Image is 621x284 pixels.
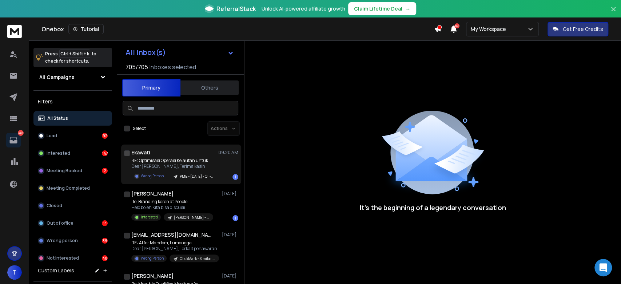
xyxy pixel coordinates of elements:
div: 92 [102,133,108,139]
p: All Status [47,115,68,121]
span: 705 / 705 [126,63,148,71]
p: ClickMark - Similar to Skintific - All - AI CX Advisor Chatbot [180,256,215,261]
span: 50 [454,23,459,28]
p: Dear [PERSON_NAME], Terkait penawaran [131,246,219,252]
h1: All Inbox(s) [126,49,166,56]
button: Lead92 [33,129,112,143]
button: T [7,265,22,280]
button: Others [180,80,239,96]
button: Tutorial [68,24,104,34]
div: 39 [102,238,108,244]
p: Lead [47,133,57,139]
p: Wrong Person [141,173,164,179]
p: Interested [141,214,158,220]
p: Meeting Booked [47,168,82,174]
span: → [405,5,410,12]
p: RE: Optimisasi Operasi Kelautan untuk [131,158,219,163]
h1: [PERSON_NAME] [131,272,174,280]
p: [DATE] [222,232,238,238]
p: Interested [47,150,70,156]
p: Get Free Credits [563,25,603,33]
div: 1 [232,215,238,221]
span: Ctrl + Shift + k [59,50,90,58]
p: 342 [18,130,24,136]
button: All Inbox(s) [120,45,240,60]
button: Interested147 [33,146,112,161]
p: Re: Branding keren at People [131,199,213,205]
h1: All Campaigns [39,74,75,81]
h1: Ekawati [131,149,150,156]
p: Dear [PERSON_NAME], Terima kasih [131,163,219,169]
h1: [PERSON_NAME] [131,190,174,197]
h3: Inboxes selected [150,63,196,71]
h3: Filters [33,96,112,107]
button: Close banner [609,4,618,22]
p: Not Interested [47,255,79,261]
p: Closed [47,203,62,209]
button: Not Interested48 [33,251,112,265]
p: Meeting Completed [47,185,90,191]
div: 14 [102,220,108,226]
p: Unlock AI-powered affiliate growth [262,5,345,12]
div: Open Intercom Messenger [594,259,612,276]
p: [PERSON_NAME] - Owner Founder CEO [174,215,209,220]
span: ReferralStack [216,4,256,13]
p: RE: AI for Mandom, Lumongga [131,240,219,246]
button: Closed [33,198,112,213]
label: Select [133,126,146,131]
div: 48 [102,255,108,261]
p: Wrong person [47,238,78,244]
p: Out of office [47,220,73,226]
h3: Custom Labels [38,267,74,274]
button: Meeting Completed [33,181,112,196]
p: It’s the beginning of a legendary conversation [360,202,506,213]
button: All Status [33,111,112,126]
button: All Campaigns [33,70,112,84]
p: Press to check for shortcuts. [45,50,96,65]
button: Wrong person39 [33,233,112,248]
p: Helo boleh Kita bisa discusii [131,205,213,210]
p: [DATE] [222,273,238,279]
button: Primary [122,79,180,96]
p: [DATE] [222,191,238,197]
a: 342 [6,133,21,147]
p: My Workspace [471,25,509,33]
h1: [EMAIL_ADDRESS][DOMAIN_NAME] [131,231,211,238]
div: Onebox [41,24,434,34]
button: Get Free Credits [548,22,608,36]
div: 2 [102,168,108,174]
p: 09:20 AM [218,150,238,155]
p: PME - [DATE] - Oil-Energy-Maritime [180,174,215,179]
button: Claim Lifetime Deal→ [348,2,416,15]
p: Wrong Person [141,256,164,261]
button: Meeting Booked2 [33,163,112,178]
button: Out of office14 [33,216,112,230]
div: 1 [232,174,238,180]
div: 147 [102,150,108,156]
